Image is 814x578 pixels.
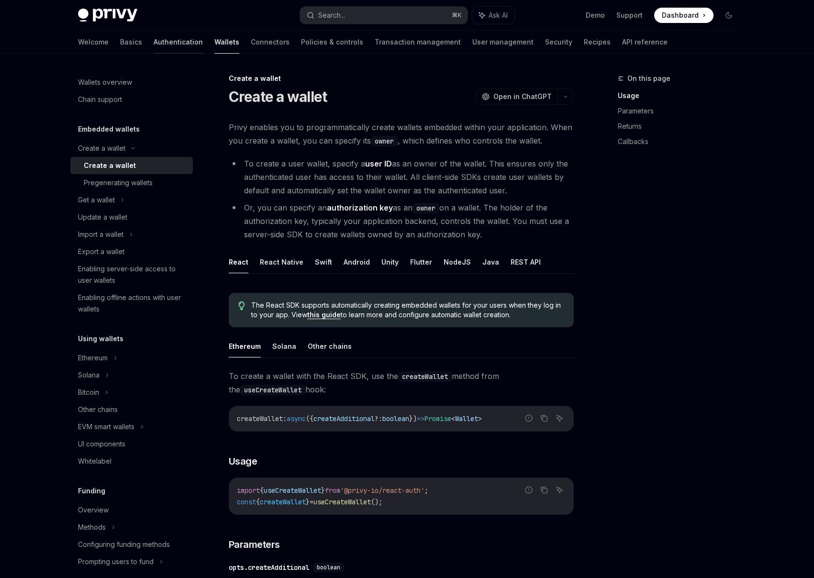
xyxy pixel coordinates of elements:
div: Enabling offline actions with user wallets [78,292,187,315]
div: Create a wallet [84,160,136,171]
code: useCreateWallet [240,385,305,395]
a: Whitelabel [70,453,193,470]
div: Solana [78,369,100,381]
a: Other chains [70,401,193,418]
a: Pregenerating wallets [70,174,193,191]
button: Other chains [308,335,352,357]
a: API reference [622,31,668,54]
div: Chain support [78,94,122,105]
div: Bitcoin [78,387,99,398]
div: Whitelabel [78,456,112,467]
span: }) [409,414,417,423]
span: Open in ChatGPT [493,92,552,101]
div: Create a wallet [78,143,125,154]
button: Copy the contents from the code block [538,412,550,424]
span: createAdditional [313,414,375,423]
a: Overview [70,501,193,519]
button: React [229,251,248,273]
h5: Embedded wallets [78,123,140,135]
code: createWallet [398,371,452,382]
a: Callbacks [618,134,744,149]
span: ⌘ K [452,11,462,19]
div: Methods [78,522,106,533]
button: Copy the contents from the code block [538,484,550,496]
a: Dashboard [654,8,714,23]
code: owner [413,203,439,213]
button: REST API [511,251,541,273]
h1: Create a wallet [229,88,327,105]
a: Enabling offline actions with user wallets [70,289,193,318]
span: : [283,414,287,423]
a: Export a wallet [70,243,193,260]
a: Wallets [214,31,239,54]
span: const [237,498,256,506]
a: Parameters [618,103,744,119]
span: ?: [375,414,382,423]
a: Demo [586,11,605,20]
span: { [260,486,264,495]
strong: authorization key [327,203,393,212]
li: Or, you can specify an as an on a wallet. The holder of the authorization key, typically your app... [229,201,574,241]
span: Wallet [455,414,478,423]
button: NodeJS [444,251,471,273]
a: Security [545,31,572,54]
div: Enabling server-side access to user wallets [78,263,187,286]
span: Dashboard [662,11,699,20]
a: UI components [70,435,193,453]
div: Create a wallet [229,74,574,83]
span: useCreateWallet [313,498,371,506]
button: Android [344,251,370,273]
button: React Native [260,251,303,273]
a: Transaction management [375,31,461,54]
button: Search...⌘K [300,7,468,24]
div: Search... [318,10,345,21]
div: Import a wallet [78,229,123,240]
span: boolean [317,564,340,571]
img: dark logo [78,9,137,22]
div: UI components [78,438,125,450]
span: } [321,486,325,495]
div: Export a wallet [78,246,124,257]
span: createWallet [260,498,306,506]
a: Support [616,11,643,20]
span: < [451,414,455,423]
code: owner [371,136,398,146]
a: Connectors [251,31,290,54]
a: Update a wallet [70,209,193,226]
button: Report incorrect code [523,484,535,496]
a: Create a wallet [70,157,193,174]
div: Pregenerating wallets [84,177,153,189]
div: opts.createAdditional [229,563,309,572]
span: > [478,414,482,423]
h5: Funding [78,485,105,497]
span: '@privy-io/react-auth' [340,486,424,495]
a: Enabling server-side access to user wallets [70,260,193,289]
h5: Using wallets [78,333,123,345]
span: boolean [382,414,409,423]
a: Returns [618,119,744,134]
span: Promise [424,414,451,423]
a: Chain support [70,91,193,108]
button: Ask AI [472,7,514,24]
span: (); [371,498,382,506]
a: Usage [618,88,744,103]
span: ; [424,486,428,495]
a: User management [472,31,534,54]
span: => [417,414,424,423]
a: Configuring funding methods [70,536,193,553]
span: On this page [627,73,670,84]
svg: Tip [238,301,245,310]
a: Welcome [78,31,109,54]
div: Wallets overview [78,77,132,88]
span: = [310,498,313,506]
div: Prompting users to fund [78,556,154,567]
button: Ask AI [553,412,566,424]
div: Configuring funding methods [78,539,170,550]
span: Parameters [229,538,280,551]
div: Overview [78,504,109,516]
button: Swift [315,251,332,273]
span: } [306,498,310,506]
div: EVM smart wallets [78,421,134,433]
div: Other chains [78,404,118,415]
li: To create a user wallet, specify a as an owner of the wallet. This ensures only the authenticated... [229,157,574,197]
